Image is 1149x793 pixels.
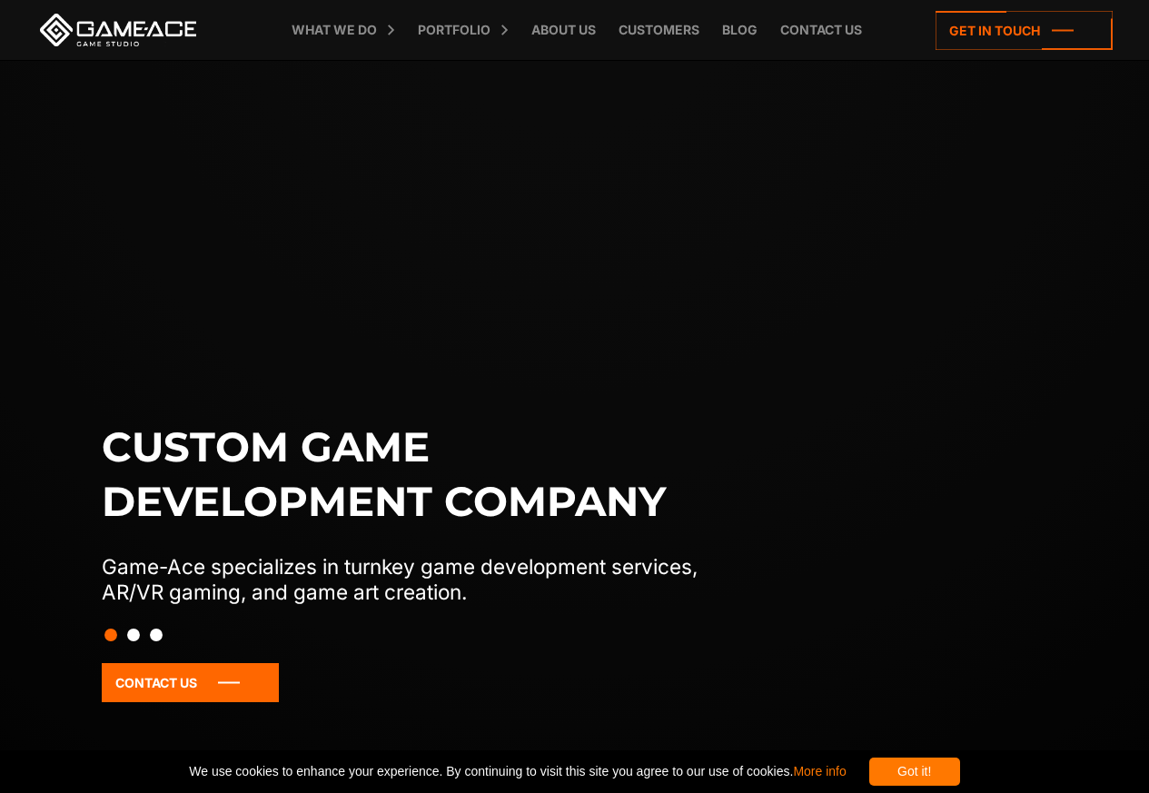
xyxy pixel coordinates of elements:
[104,620,117,650] button: Slide 1
[102,663,279,702] a: Contact Us
[127,620,140,650] button: Slide 2
[189,758,846,786] span: We use cookies to enhance your experience. By continuing to visit this site you agree to our use ...
[936,11,1113,50] a: Get in touch
[869,758,960,786] div: Got it!
[102,420,736,529] h1: Custom game development company
[150,620,163,650] button: Slide 3
[793,764,846,778] a: More info
[102,554,736,605] p: Game-Ace specializes in turnkey game development services, AR/VR gaming, and game art creation.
